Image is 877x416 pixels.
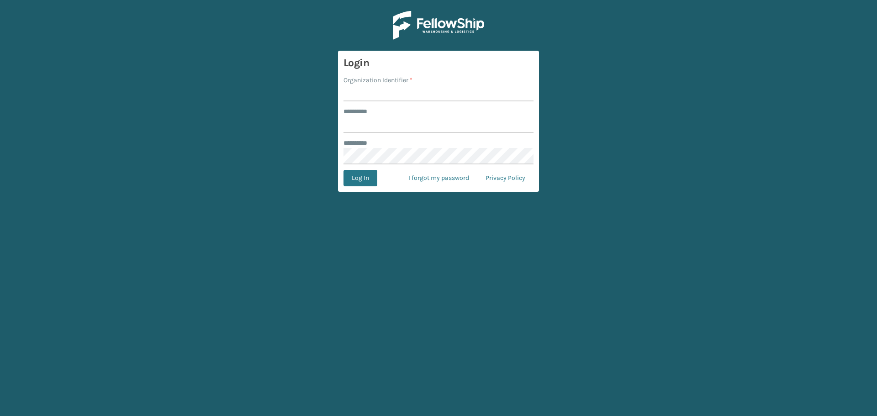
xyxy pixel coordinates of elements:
[400,170,477,186] a: I forgot my password
[343,56,534,70] h3: Login
[477,170,534,186] a: Privacy Policy
[343,75,412,85] label: Organization Identifier
[343,170,377,186] button: Log In
[393,11,484,40] img: Logo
